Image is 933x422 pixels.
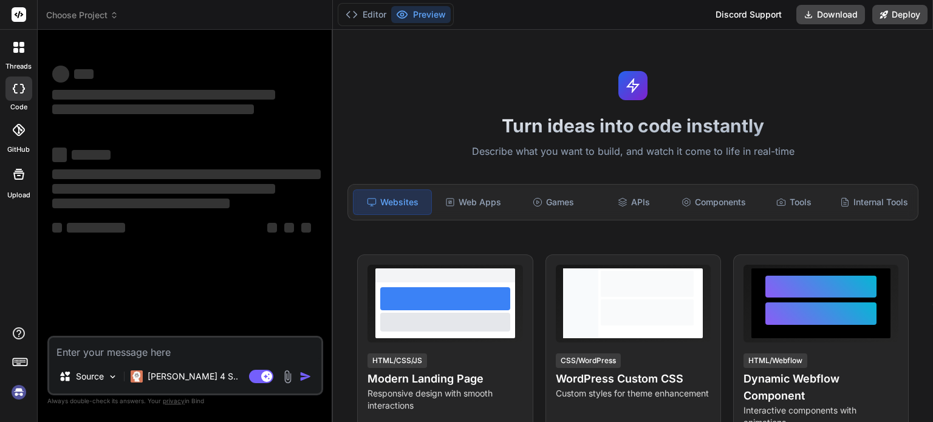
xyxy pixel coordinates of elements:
span: ‌ [74,69,94,79]
h4: Dynamic Webflow Component [743,370,898,404]
div: Tools [755,189,833,215]
div: CSS/WordPress [556,353,621,368]
div: Discord Support [708,5,789,24]
button: Editor [341,6,391,23]
p: Describe what you want to build, and watch it come to life in real-time [340,144,926,160]
span: ‌ [52,199,230,208]
span: ‌ [52,184,275,194]
div: Games [514,189,592,215]
span: ‌ [52,223,62,233]
div: HTML/Webflow [743,353,807,368]
label: code [10,102,27,112]
span: ‌ [52,90,275,100]
span: privacy [163,397,185,404]
div: Websites [353,189,432,215]
span: Choose Project [46,9,118,21]
h4: WordPress Custom CSS [556,370,711,387]
p: Source [76,370,104,383]
label: threads [5,61,32,72]
label: Upload [7,190,30,200]
button: Preview [391,6,451,23]
p: [PERSON_NAME] 4 S.. [148,370,238,383]
p: Always double-check its answers. Your in Bind [47,395,323,407]
p: Responsive design with smooth interactions [367,387,522,412]
p: Custom styles for theme enhancement [556,387,711,400]
span: ‌ [284,223,294,233]
span: ‌ [52,66,69,83]
span: ‌ [52,148,67,162]
label: GitHub [7,145,30,155]
span: ‌ [52,104,254,114]
span: ‌ [301,223,311,233]
span: ‌ [267,223,277,233]
span: ‌ [52,169,321,179]
div: APIs [595,189,672,215]
img: signin [9,382,29,403]
div: HTML/CSS/JS [367,353,427,368]
button: Download [796,5,865,24]
span: ‌ [72,150,111,160]
h1: Turn ideas into code instantly [340,115,926,137]
button: Deploy [872,5,928,24]
span: ‌ [67,223,125,233]
div: Components [675,189,753,215]
img: attachment [281,370,295,384]
img: Pick Models [108,372,118,382]
div: Web Apps [434,189,512,215]
img: icon [299,370,312,383]
img: Claude 4 Sonnet [131,370,143,383]
h4: Modern Landing Page [367,370,522,387]
div: Internal Tools [835,189,913,215]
